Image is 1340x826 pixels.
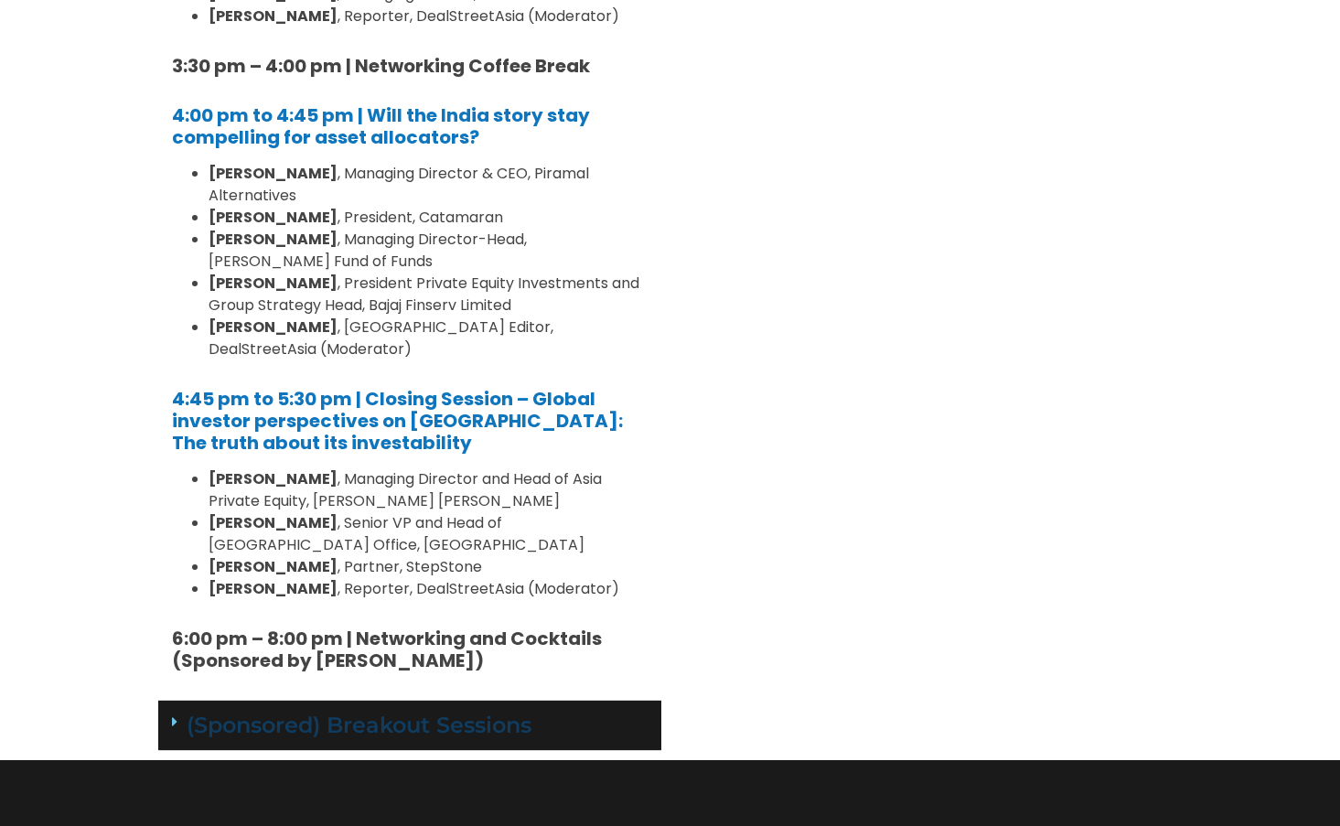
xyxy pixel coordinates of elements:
li: , [GEOGRAPHIC_DATA] Editor, DealStreetAsia (Moderator) [209,316,648,360]
strong: [PERSON_NAME] [209,512,338,533]
strong: [PERSON_NAME] [209,316,338,338]
strong: [PERSON_NAME] [209,468,338,489]
strong: 3:30 pm – 4:00 pm | Networking Coffee Break [172,53,590,79]
li: , President Private Equity Investments and Group Strategy Head, Bajaj Finserv Limited [209,273,648,316]
a: (Sponsored) Breakout Sessions [187,712,531,738]
li: , Partner, StepStone [209,556,648,578]
li: , Reporter, DealStreetAsia (Moderator) [209,5,648,27]
a: 4:00 pm to 4:45 pm | Will the India story stay compelling for asset allocators? [172,102,590,150]
strong: 6:00 pm – 8:00 pm | Networking and Cocktails (Sponsored by [PERSON_NAME]) [172,626,602,673]
a: 4:45 pm to 5:30 pm | Closing Session – Global investor perspectives on [GEOGRAPHIC_DATA]: The tru... [172,386,623,456]
li: , President, Catamaran [209,207,648,229]
strong: [PERSON_NAME] [209,207,338,228]
strong: [PERSON_NAME] [209,578,338,599]
strong: [PERSON_NAME] [209,5,338,27]
strong: [PERSON_NAME] [209,229,338,250]
li: , Managing Director & CEO, Piramal Alternatives [209,163,648,207]
li: , Managing Director-Head, [PERSON_NAME] Fund of Funds [209,229,648,273]
li: , Reporter, DealStreetAsia (Moderator) [209,578,648,600]
strong: [PERSON_NAME] [209,273,338,294]
strong: [PERSON_NAME] [209,556,338,577]
li: , Senior VP and Head of [GEOGRAPHIC_DATA] Office, [GEOGRAPHIC_DATA] [209,512,648,556]
strong: [PERSON_NAME] [209,163,338,184]
li: , Managing Director and Head of Asia Private Equity, [PERSON_NAME] [PERSON_NAME] [209,468,648,512]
